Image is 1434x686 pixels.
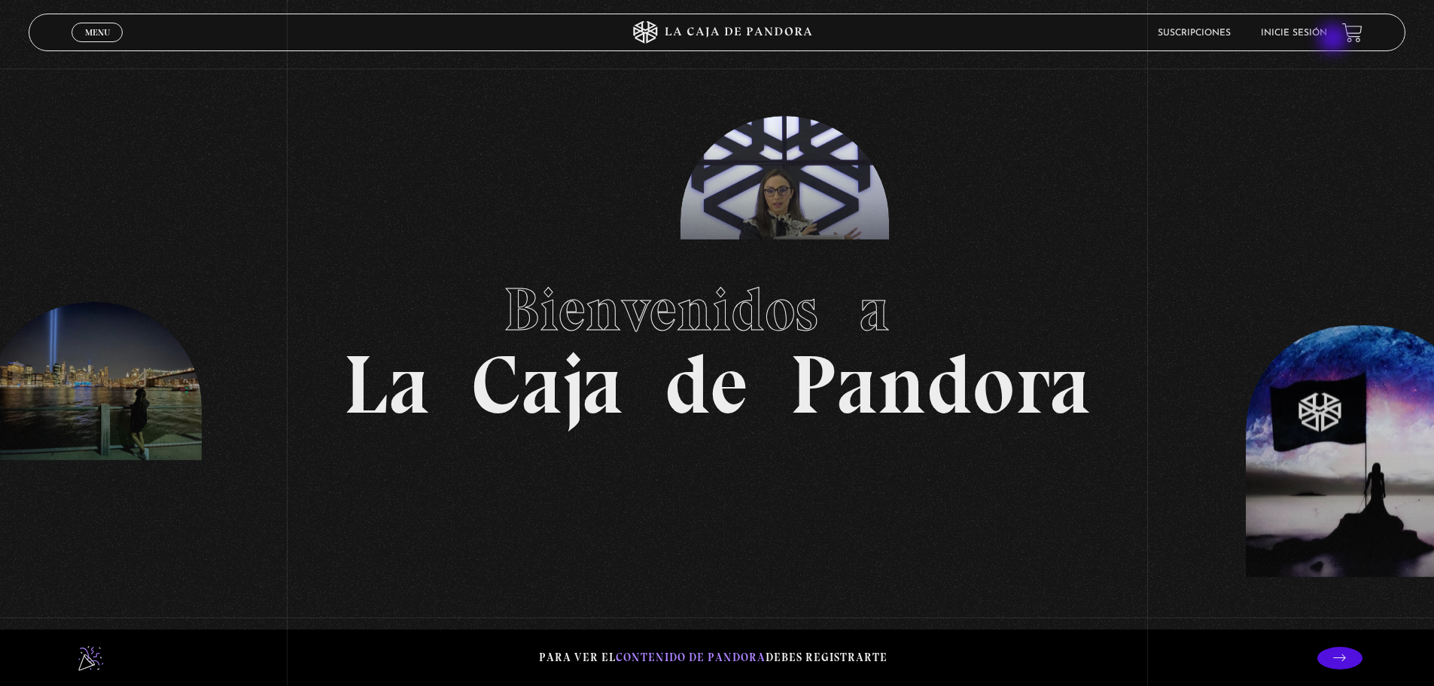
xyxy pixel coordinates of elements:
[539,648,887,668] p: Para ver el debes registrarte
[343,261,1091,426] h1: La Caja de Pandora
[1342,23,1362,43] a: View your shopping cart
[80,41,115,51] span: Cerrar
[504,273,931,346] span: Bienvenidos a
[616,651,766,664] span: contenido de Pandora
[1261,29,1327,38] a: Inicie sesión
[85,28,110,37] span: Menu
[1158,29,1231,38] a: Suscripciones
